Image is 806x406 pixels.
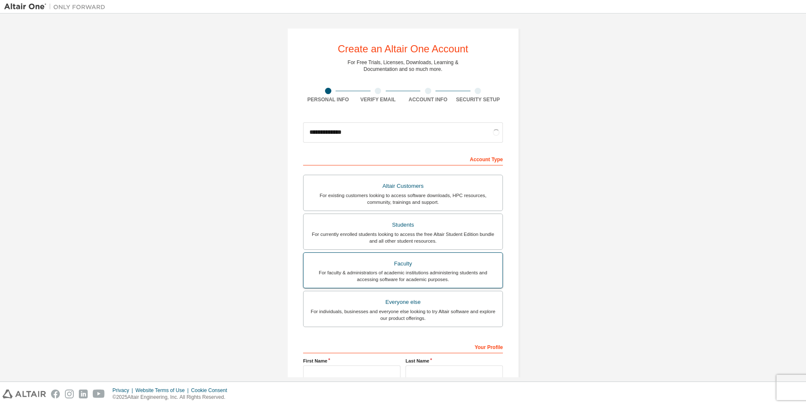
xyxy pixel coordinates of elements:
[309,269,497,283] div: For faculty & administrators of academic institutions administering students and accessing softwa...
[65,390,74,398] img: instagram.svg
[338,44,468,54] div: Create an Altair One Account
[406,357,503,364] label: Last Name
[4,3,110,11] img: Altair One
[309,296,497,308] div: Everyone else
[79,390,88,398] img: linkedin.svg
[303,152,503,165] div: Account Type
[303,96,353,103] div: Personal Info
[113,387,135,394] div: Privacy
[348,59,459,73] div: For Free Trials, Licenses, Downloads, Learning & Documentation and so much more.
[309,258,497,270] div: Faculty
[3,390,46,398] img: altair_logo.svg
[309,308,497,322] div: For individuals, businesses and everyone else looking to try Altair software and explore our prod...
[113,394,232,401] p: © 2025 Altair Engineering, Inc. All Rights Reserved.
[453,96,503,103] div: Security Setup
[303,340,503,353] div: Your Profile
[309,231,497,244] div: For currently enrolled students looking to access the free Altair Student Edition bundle and all ...
[51,390,60,398] img: facebook.svg
[309,192,497,206] div: For existing customers looking to access software downloads, HPC resources, community, trainings ...
[309,219,497,231] div: Students
[309,180,497,192] div: Altair Customers
[303,357,400,364] label: First Name
[191,387,232,394] div: Cookie Consent
[135,387,191,394] div: Website Terms of Use
[403,96,453,103] div: Account Info
[353,96,403,103] div: Verify Email
[93,390,105,398] img: youtube.svg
